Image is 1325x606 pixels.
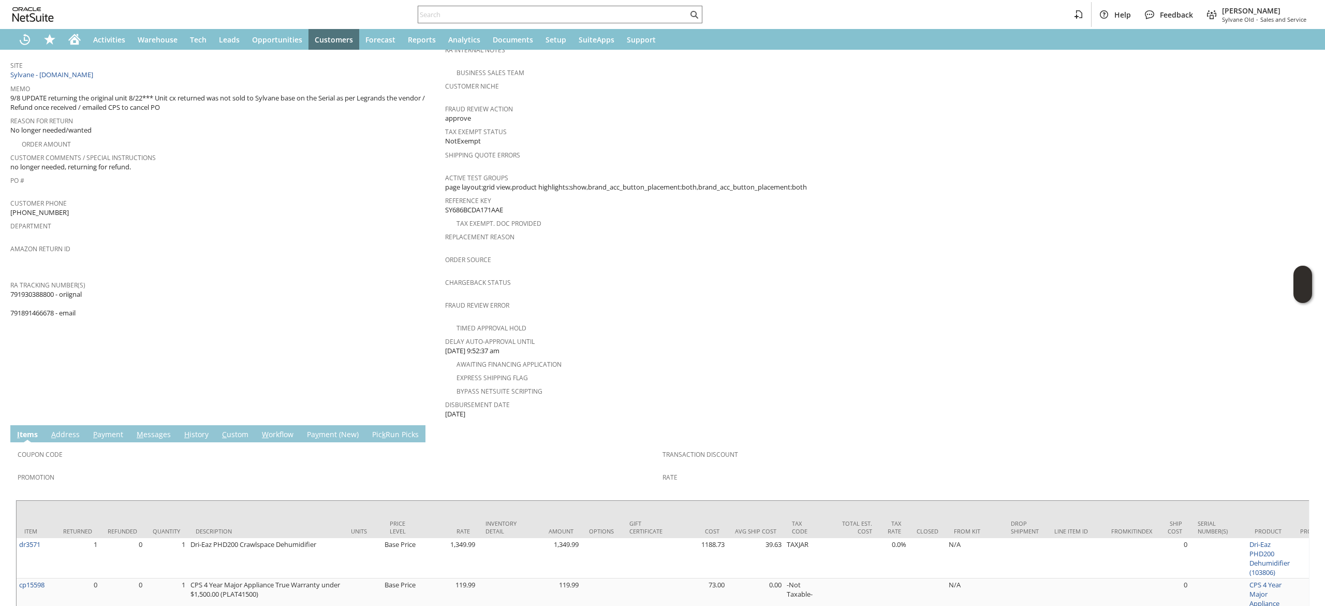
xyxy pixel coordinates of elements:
[954,527,995,535] div: From Kit
[880,538,909,579] td: 0.0%
[182,429,211,441] a: History
[784,538,823,579] td: TAXJAR
[10,281,85,290] a: RA Tracking Number(s)
[14,429,40,441] a: Items
[10,244,70,253] a: Amazon Return ID
[917,527,938,535] div: Closed
[539,29,572,50] a: Setup
[10,222,51,230] a: Department
[304,429,361,441] a: Payment (New)
[19,580,45,589] a: cp15598
[1114,10,1131,20] span: Help
[390,520,413,535] div: Price Level
[457,68,524,77] a: Business Sales Team
[365,35,395,45] span: Forecast
[1260,16,1306,23] span: Sales and Service
[457,373,528,382] a: Express Shipping Flag
[532,527,573,535] div: Amount
[678,527,719,535] div: Cost
[792,520,815,535] div: Tax Code
[1300,527,1323,535] div: Promo
[63,527,92,535] div: Returned
[18,450,63,459] a: Coupon Code
[213,29,246,50] a: Leads
[370,429,421,441] a: PickRun Picks
[445,409,465,419] span: [DATE]
[10,117,73,125] a: Reason For Return
[1293,266,1312,303] iframe: Click here to launch Oracle Guided Learning Help Panel
[445,233,514,241] a: Replacement reason
[246,29,308,50] a: Opportunities
[196,527,335,535] div: Description
[10,125,92,135] span: No longer needed/wanted
[946,538,1003,579] td: N/A
[262,429,269,439] span: W
[445,337,535,346] a: Delay Auto-Approval Until
[670,538,727,579] td: 1188.73
[19,540,40,549] a: dr3571
[37,29,62,50] div: Shortcuts
[1168,520,1182,535] div: Ship Cost
[315,35,353,45] span: Customers
[10,153,156,162] a: Customer Comments / Special Instructions
[662,450,738,459] a: Transaction Discount
[1222,16,1254,23] span: Sylvane Old
[55,538,100,579] td: 1
[445,400,510,409] a: Disbursement Date
[308,29,359,50] a: Customers
[629,520,662,535] div: Gift Certificate
[442,29,487,50] a: Analytics
[12,29,37,50] a: Recent Records
[445,136,481,146] span: NotExempt
[579,35,614,45] span: SuiteApps
[91,429,126,441] a: Payment
[1160,538,1190,579] td: 0
[445,46,505,54] a: RA Internal Notes
[259,429,296,441] a: Workflow
[408,35,436,45] span: Reports
[1198,520,1239,535] div: Serial Number(s)
[382,429,386,439] span: k
[137,429,143,439] span: M
[1293,285,1312,304] span: Oracle Guided Learning Widget. To move around, please hold and drag
[68,33,81,46] svg: Home
[1296,427,1308,440] a: Unrolled view on
[18,473,54,482] a: Promotion
[421,538,478,579] td: 1,349.99
[184,29,213,50] a: Tech
[445,174,508,182] a: Active Test Groups
[100,538,145,579] td: 0
[627,35,656,45] span: Support
[49,429,82,441] a: Address
[145,538,188,579] td: 1
[445,182,807,192] span: page layout:grid view,product highlights:show,brand_acc_button_placement:both,brand_acc_button_pl...
[62,29,87,50] a: Home
[445,278,511,287] a: Chargeback Status
[184,429,189,439] span: H
[445,127,507,136] a: Tax Exempt Status
[402,29,442,50] a: Reports
[445,301,509,310] a: Fraud Review Error
[188,538,343,579] td: Dri-Eaz PHD200 Crawlspace Dehumidifier
[445,105,513,113] a: Fraud Review Action
[10,290,82,318] span: 791930388800 - oriignal 791891466678 - email
[448,35,480,45] span: Analytics
[1160,10,1193,20] span: Feedback
[24,527,48,535] div: Item
[1255,527,1285,535] div: Product
[1222,6,1306,16] span: [PERSON_NAME]
[252,35,302,45] span: Opportunities
[10,61,23,70] a: Site
[493,35,533,45] span: Documents
[1111,527,1152,535] div: fromkitindex
[487,29,539,50] a: Documents
[831,520,872,535] div: Total Est. Cost
[10,199,67,208] a: Customer Phone
[589,527,614,535] div: Options
[1249,540,1290,577] a: Dri-Eaz PHD200 Dehumidifier (103806)
[19,33,31,46] svg: Recent Records
[51,429,56,439] span: A
[10,176,24,185] a: PO #
[524,538,581,579] td: 1,349.99
[22,140,71,149] a: Order Amount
